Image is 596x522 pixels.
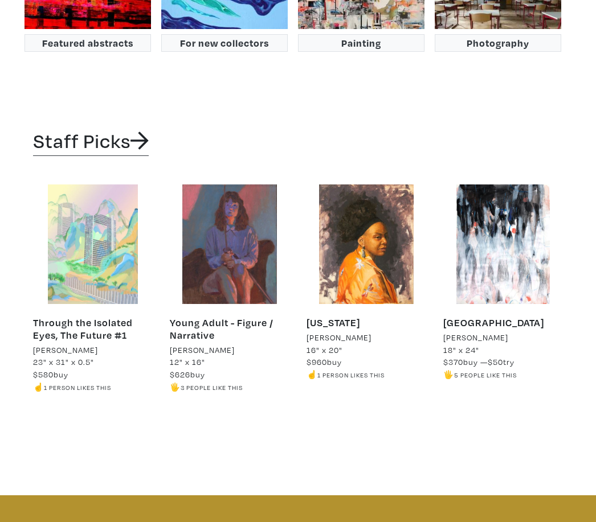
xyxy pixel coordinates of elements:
li: [PERSON_NAME] [170,344,235,356]
li: ☝️ [307,368,426,381]
li: [PERSON_NAME] [33,344,98,356]
span: buy [33,369,68,380]
li: [PERSON_NAME] [443,331,508,344]
small: 5 people like this [454,371,517,379]
button: Painting [298,34,424,52]
a: Through the Isolated Eyes, The Future #1 [33,316,133,342]
span: 18" x 24" [443,344,479,355]
a: [PERSON_NAME] [170,344,289,356]
li: 🖐️ [443,368,563,381]
span: $626 [170,369,190,380]
button: Featured abstracts [25,34,151,52]
a: [US_STATE] [307,316,360,329]
span: buy — try [443,356,515,367]
a: [PERSON_NAME] [33,344,153,356]
span: 12" x 16" [170,356,205,367]
small: 1 person likes this [44,383,111,392]
span: $370 [443,356,463,367]
li: ☝️ [33,381,153,393]
span: 16" x 20" [307,344,342,355]
button: For new collectors [161,34,288,52]
a: Staff Picks [33,129,149,156]
span: $960 [307,356,327,367]
span: buy [307,356,342,367]
a: [PERSON_NAME] [307,331,426,344]
span: $50 [488,356,503,367]
small: 3 people like this [181,383,243,392]
a: [GEOGRAPHIC_DATA] [443,316,544,329]
span: 23" x 31" x 0.5" [33,356,94,367]
a: Young Adult - Figure / Narrative [170,316,273,342]
small: 1 person likes this [317,371,385,379]
a: [PERSON_NAME] [443,331,563,344]
button: Photography [435,34,561,52]
li: 🖐️ [170,381,289,393]
span: buy [170,369,205,380]
li: [PERSON_NAME] [307,331,372,344]
span: $580 [33,369,54,380]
